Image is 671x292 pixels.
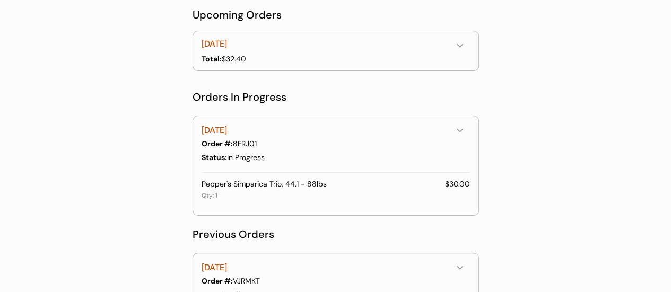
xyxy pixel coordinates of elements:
[193,89,479,105] div: Orders In Progress
[202,261,452,275] div: [DATE]
[202,191,217,203] div: Qty: 1
[193,226,479,242] div: Previous Orders
[202,138,468,149] div: 8FRJ01
[202,179,445,190] div: Pepper's Simparica Trio, 44.1 - 88lbs
[202,38,452,51] div: [DATE]
[193,7,479,23] div: Upcoming Orders
[202,153,227,162] strong: Status:
[445,179,470,190] div: $30.00
[202,54,222,64] strong: Total:
[202,139,233,148] strong: Order #:
[202,276,468,287] div: VJRMKT
[202,152,468,163] div: In Progress
[202,276,233,286] strong: Order #:
[202,124,452,137] div: [DATE]
[202,54,468,65] div: $32.40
